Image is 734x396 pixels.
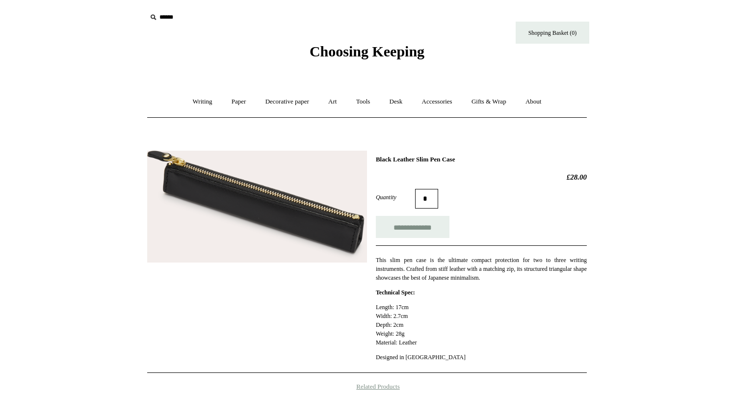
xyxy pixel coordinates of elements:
[310,51,424,58] a: Choosing Keeping
[147,151,367,263] img: Black Leather Slim Pen Case
[516,22,589,44] a: Shopping Basket (0)
[122,383,612,391] h4: Related Products
[257,89,318,115] a: Decorative paper
[463,89,515,115] a: Gifts & Wrap
[223,89,255,115] a: Paper
[413,89,461,115] a: Accessories
[319,89,345,115] a: Art
[376,303,587,347] p: Length: 17cm Width: 2.7cm Depth: 2cm Weight: 28g Material: Leather
[517,89,550,115] a: About
[184,89,221,115] a: Writing
[381,89,412,115] a: Desk
[347,89,379,115] a: Tools
[376,173,587,182] h2: £28.00
[310,43,424,59] span: Choosing Keeping
[376,193,415,202] label: Quantity
[376,256,587,282] p: This slim pen case is the ultimate compact protection for two to three writing instruments. Craft...
[376,156,587,163] h1: Black Leather Slim Pen Case
[376,289,415,296] strong: Technical Spec:
[376,353,587,362] p: Designed in [GEOGRAPHIC_DATA]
